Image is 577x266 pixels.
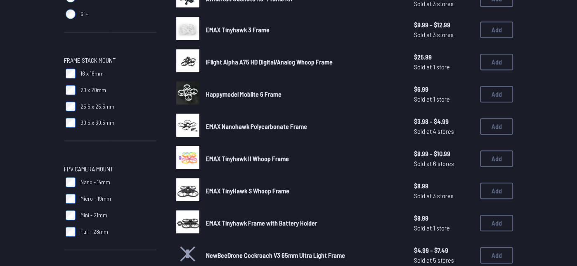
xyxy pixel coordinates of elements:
[206,154,289,162] span: EMAX Tinyhawk II Whoop Frame
[414,62,473,72] span: Sold at 1 store
[480,247,513,264] button: Add
[176,210,199,233] img: image
[66,85,76,95] input: 20 x 20mm
[176,178,199,204] a: image
[414,30,473,40] span: Sold at 3 stores
[414,245,473,255] span: $4.99 - $7.49
[480,183,513,199] button: Add
[64,55,116,65] span: Frame Stack Mount
[206,251,345,259] span: NewBeeDrone Cockroach V3 65mm Ultra Light Frame
[80,86,106,94] span: 20 x 20mm
[206,26,270,33] span: EMAX Tinyhawk 3 Frame
[414,116,473,126] span: $3.98 - $4.99
[80,211,107,219] span: Mini - 21mm
[176,114,199,139] a: image
[80,228,108,236] span: Full - 28mm
[176,49,199,75] a: image
[414,223,473,233] span: Sold at 1 store
[80,102,114,111] span: 25.5 x 25.5mm
[414,159,473,169] span: Sold at 6 stores
[480,215,513,231] button: Add
[414,255,473,265] span: Sold at 5 stores
[206,89,401,99] a: Happymodel Moblite 6 Frame
[80,69,104,78] span: 16 x 16mm
[80,10,88,18] span: 6"+
[176,17,199,40] img: image
[176,146,199,169] img: image
[206,121,401,131] a: EMAX Nanohawk Polycarbonate Frame
[176,178,199,201] img: image
[206,57,401,67] a: iFlight Alpha A75 HD Digital/Analog Whoop Frame
[414,126,473,136] span: Sold at 4 stores
[66,9,76,19] input: 6"+
[206,250,401,260] a: NewBeeDrone Cockroach V3 65mm Ultra Light Frame
[66,102,76,112] input: 25.5 x 25.5mm
[66,194,76,204] input: Micro - 19mm
[414,191,473,201] span: Sold at 3 stores
[414,213,473,223] span: $8.99
[176,114,199,137] img: image
[66,210,76,220] input: Mini - 21mm
[176,17,199,43] a: image
[480,150,513,167] button: Add
[480,21,513,38] button: Add
[206,218,401,228] a: EMAX Tinyhawk Frame with Battery Holder
[206,90,281,98] span: Happymodel Moblite 6 Frame
[414,84,473,94] span: $6.99
[206,58,333,66] span: iFlight Alpha A75 HD Digital/Analog Whoop Frame
[80,195,111,203] span: Micro - 19mm
[176,81,199,107] a: image
[206,25,401,35] a: EMAX Tinyhawk 3 Frame
[176,81,199,104] img: image
[206,219,317,227] span: EMAX Tinyhawk Frame with Battery Holder
[206,154,401,164] a: EMAX Tinyhawk II Whoop Frame
[480,118,513,135] button: Add
[176,49,199,72] img: image
[480,54,513,70] button: Add
[66,177,76,187] input: Nano - 14mm
[80,119,114,127] span: 30.5 x 30.5mm
[66,69,76,78] input: 16 x 16mm
[80,178,110,186] span: Nano - 14mm
[414,20,473,30] span: $9.99 - $12.99
[414,52,473,62] span: $25.99
[414,149,473,159] span: $8.99 - $10.99
[66,118,76,128] input: 30.5 x 30.5mm
[206,187,289,195] span: EMAX TinyHawk S Whoop Frame
[480,86,513,102] button: Add
[66,227,76,237] input: Full - 28mm
[414,181,473,191] span: $8.99
[206,186,401,196] a: EMAX TinyHawk S Whoop Frame
[206,122,307,130] span: EMAX Nanohawk Polycarbonate Frame
[64,164,113,174] span: FPV Camera Mount
[176,210,199,236] a: image
[176,146,199,171] a: image
[414,94,473,104] span: Sold at 1 store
